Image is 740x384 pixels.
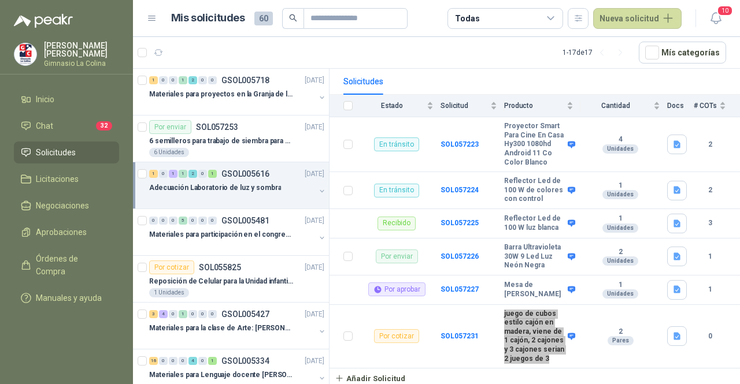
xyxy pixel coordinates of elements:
[169,357,177,365] div: 0
[580,102,651,110] span: Cantidad
[221,76,269,84] p: GSOL005718
[705,8,726,29] button: 10
[602,256,638,266] div: Unidades
[179,310,187,318] div: 1
[441,140,479,148] b: SOL057223
[305,215,324,226] p: [DATE]
[360,95,441,117] th: Estado
[198,357,207,365] div: 0
[14,287,119,309] a: Manuales y ayuda
[169,310,177,318] div: 0
[149,76,158,84] div: 1
[14,141,119,163] a: Solicitudes
[169,170,177,178] div: 1
[36,292,102,304] span: Manuales y ayuda
[504,177,565,204] b: Reflector Led de 100 W de colores con control
[14,43,36,65] img: Company Logo
[36,173,79,185] span: Licitaciones
[374,329,419,343] div: Por cotizar
[36,252,108,278] span: Órdenes de Compra
[608,336,634,345] div: Pares
[563,43,630,62] div: 1 - 17 de 17
[504,243,565,270] b: Barra Ultravioleta 30W 9 Led Luz Neón Negra
[441,285,479,293] a: SOL057227
[717,5,733,16] span: 10
[198,310,207,318] div: 0
[208,170,217,178] div: 1
[188,357,197,365] div: 4
[667,95,694,117] th: Docs
[441,332,479,340] a: SOL057231
[289,14,297,22] span: search
[305,75,324,86] p: [DATE]
[159,76,168,84] div: 0
[441,95,504,117] th: Solicitud
[14,195,119,217] a: Negociaciones
[36,199,89,212] span: Negociaciones
[149,167,327,204] a: 1 0 1 1 2 0 1 GSOL005616[DATE] Adecuación Laboratorio de luz y sombra
[199,263,241,271] p: SOL055825
[208,357,217,365] div: 1
[133,256,329,303] a: Por cotizarSOL055825[DATE] Reposición de Celular para la Unidad infantil (con forro, y vidrio pro...
[149,120,191,134] div: Por enviar
[14,14,73,28] img: Logo peakr
[96,121,112,131] span: 32
[149,182,281,193] p: Adecuación Laboratorio de luz y sombra
[360,102,424,110] span: Estado
[504,102,564,110] span: Producto
[169,76,177,84] div: 0
[305,309,324,320] p: [DATE]
[221,217,269,225] p: GSOL005481
[374,137,419,151] div: En tránsito
[602,144,638,154] div: Unidades
[580,327,660,337] b: 2
[149,170,158,178] div: 1
[639,42,726,64] button: Mís categorías
[504,310,565,364] b: juego de cubos estilo cajón en madera, viene de 1 cajón, 2 cajones y 3 cajones serian 2 juegos de 3
[221,357,269,365] p: GSOL005334
[14,221,119,243] a: Aprobaciones
[36,93,54,106] span: Inicio
[159,170,168,178] div: 0
[149,310,158,318] div: 3
[149,276,293,287] p: Reposición de Celular para la Unidad infantil (con forro, y vidrio protector)
[593,8,682,29] button: Nueva solicitud
[694,284,726,295] b: 1
[441,252,479,260] a: SOL057226
[305,262,324,273] p: [DATE]
[221,310,269,318] p: GSOL005427
[179,357,187,365] div: 0
[441,186,479,194] a: SOL057224
[378,217,416,230] div: Recibido
[580,181,660,191] b: 1
[441,219,479,227] b: SOL057225
[441,102,488,110] span: Solicitud
[149,89,293,100] p: Materiales para proyectos en la Granja de la UI
[376,249,418,263] div: Por enviar
[149,357,158,365] div: 16
[580,135,660,144] b: 4
[580,248,660,257] b: 2
[694,95,740,117] th: # COTs
[171,10,245,27] h1: Mis solicitudes
[305,122,324,133] p: [DATE]
[504,122,565,167] b: Proyector Smart Para Cine En Casa Hy300 1080hd Android 11 Co Color Blanco
[44,60,119,67] p: Gimnasio La Colina
[580,95,667,117] th: Cantidad
[36,226,87,238] span: Aprobaciones
[343,75,383,88] div: Solicitudes
[694,185,726,196] b: 2
[149,288,189,297] div: 1 Unidades
[580,214,660,223] b: 1
[169,217,177,225] div: 0
[254,12,273,25] span: 60
[159,217,168,225] div: 0
[602,190,638,199] div: Unidades
[14,88,119,110] a: Inicio
[305,356,324,367] p: [DATE]
[159,357,168,365] div: 0
[198,170,207,178] div: 0
[179,76,187,84] div: 1
[149,217,158,225] div: 0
